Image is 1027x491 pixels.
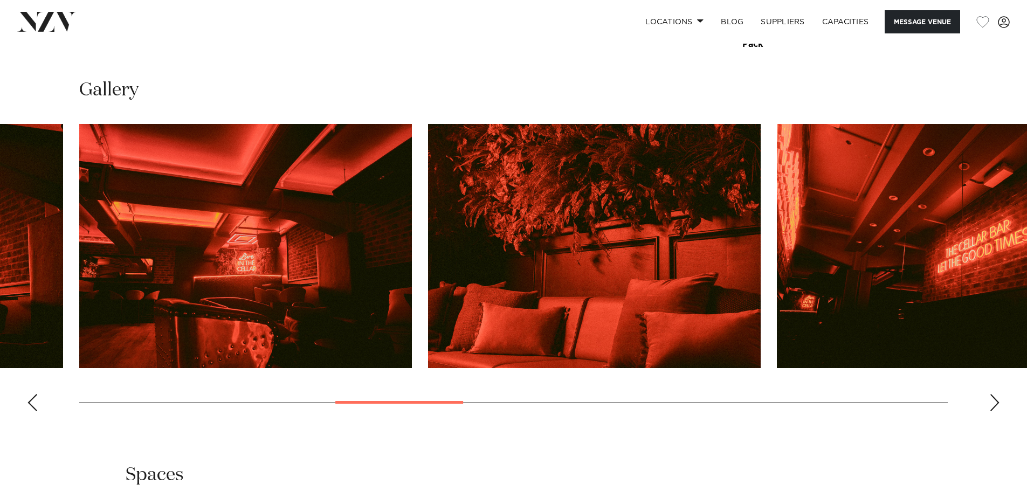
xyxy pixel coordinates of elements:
[637,10,712,33] a: Locations
[885,10,960,33] button: Message Venue
[79,78,139,102] h2: Gallery
[428,124,761,368] swiper-slide: 7 / 17
[712,10,752,33] a: BLOG
[17,12,76,31] img: nzv-logo.png
[814,10,878,33] a: Capacities
[752,10,813,33] a: SUPPLIERS
[126,463,184,487] h2: Spaces
[79,124,412,368] swiper-slide: 6 / 17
